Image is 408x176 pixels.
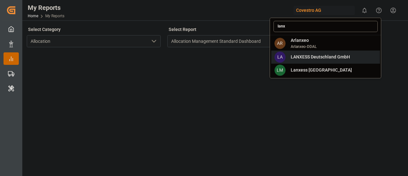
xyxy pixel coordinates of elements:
[291,67,352,73] span: Lanxess [GEOGRAPHIC_DATA]
[291,37,317,44] span: Arlanxeo
[273,21,378,32] input: Search an account...
[274,51,286,63] span: LA
[291,44,317,50] span: Arlanxeo-DDAL
[274,65,286,76] span: LM
[291,54,350,60] span: LANXESS Deutschland GmbH
[274,38,286,49] span: AR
